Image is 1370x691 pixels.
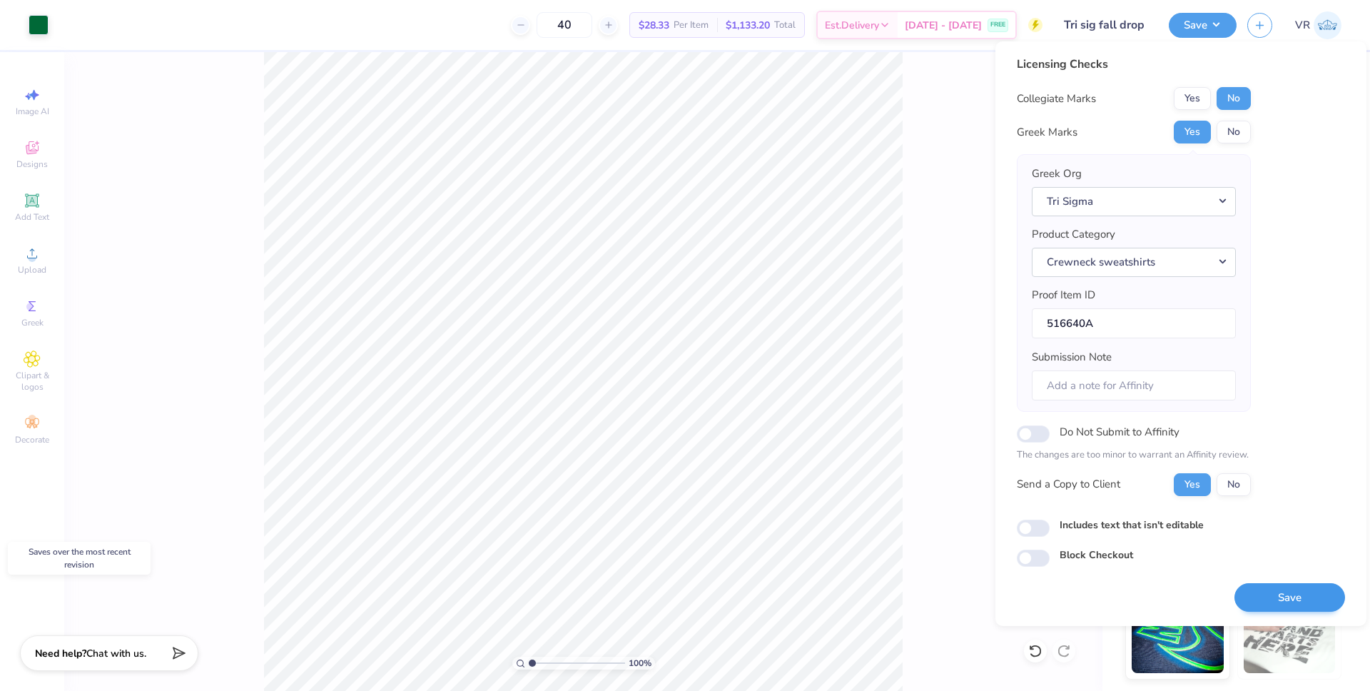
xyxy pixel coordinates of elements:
[1174,87,1211,110] button: Yes
[35,647,86,660] strong: Need help?
[1032,370,1236,401] input: Add a note for Affinity
[1132,602,1224,673] img: Glow in the Dark Ink
[1032,166,1082,182] label: Greek Org
[1017,448,1251,463] p: The changes are too minor to warrant an Affinity review.
[1169,13,1237,38] button: Save
[1032,349,1112,365] label: Submission Note
[639,18,669,33] span: $28.33
[1234,583,1345,612] button: Save
[18,264,46,276] span: Upload
[16,158,48,170] span: Designs
[1217,87,1251,110] button: No
[990,20,1005,30] span: FREE
[1053,11,1158,39] input: Untitled Design
[1032,187,1236,216] button: Tri Sigma
[1174,473,1211,496] button: Yes
[15,434,49,445] span: Decorate
[1217,473,1251,496] button: No
[1060,548,1133,563] label: Block Checkout
[1017,124,1077,141] div: Greek Marks
[629,657,651,670] span: 100 %
[7,370,57,393] span: Clipart & logos
[905,18,982,33] span: [DATE] - [DATE]
[1217,121,1251,143] button: No
[674,18,709,33] span: Per Item
[86,647,146,660] span: Chat with us.
[21,317,44,328] span: Greek
[1295,11,1341,39] a: VR
[1314,11,1341,39] img: Vincent Roxas
[726,18,770,33] span: $1,133.20
[16,106,49,117] span: Image AI
[537,12,592,38] input: – –
[1244,602,1336,673] img: Water based Ink
[1060,518,1204,533] label: Includes text that isn't editable
[825,18,879,33] span: Est. Delivery
[15,211,49,223] span: Add Text
[1174,121,1211,143] button: Yes
[1032,226,1115,243] label: Product Category
[1032,287,1095,303] label: Proof Item ID
[1032,248,1236,277] button: Crewneck sweatshirts
[1017,476,1120,493] div: Send a Copy to Client
[1060,423,1179,441] label: Do Not Submit to Affinity
[1017,91,1096,107] div: Collegiate Marks
[1017,56,1251,73] div: Licensing Checks
[1295,17,1310,34] span: VR
[774,18,796,33] span: Total
[8,542,151,575] div: Saves over the most recent revision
